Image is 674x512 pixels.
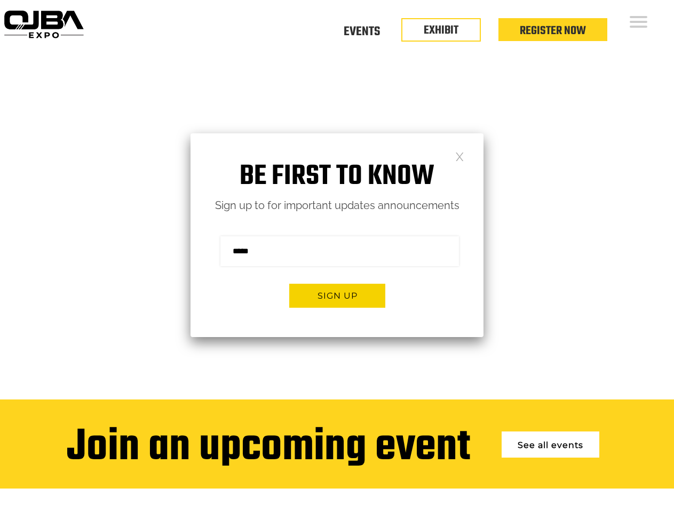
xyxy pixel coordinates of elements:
div: Join an upcoming event [67,423,470,473]
button: Sign up [289,284,385,308]
a: See all events [502,431,599,458]
a: Close [455,151,464,161]
h1: Be first to know [191,160,483,194]
a: EXHIBIT [424,21,458,39]
a: Register Now [520,22,586,40]
p: Sign up to for important updates announcements [191,196,483,215]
